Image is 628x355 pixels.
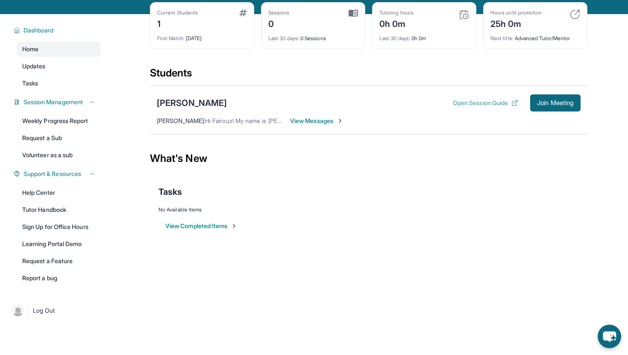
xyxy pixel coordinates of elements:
[17,41,101,57] a: Home
[150,66,587,85] div: Students
[27,305,29,316] span: |
[157,97,227,109] div: [PERSON_NAME]
[268,9,290,16] div: Sessions
[459,9,469,20] img: card
[268,35,299,41] span: Last 30 days :
[17,130,101,146] a: Request a Sub
[349,9,358,17] img: card
[17,202,101,217] a: Tutor Handbook
[150,140,587,177] div: What's New
[157,9,198,16] div: Current Students
[290,117,343,125] span: View Messages
[205,117,484,124] span: Hi Fairouz! My name is [PERSON_NAME], I am so excited to be working with you and [PERSON_NAME].
[23,26,54,35] span: Dashboard
[337,117,343,124] img: Chevron-Right
[22,62,46,70] span: Updates
[20,26,96,35] button: Dashboard
[598,325,621,348] button: chat-button
[453,99,518,107] button: Open Session Guide
[379,16,414,30] div: 0h 0m
[17,147,101,163] a: Volunteer as a sub
[490,16,542,30] div: 25h 0m
[530,94,581,111] button: Join Meeting
[157,16,198,30] div: 1
[23,170,81,178] span: Support & Resources
[158,206,579,213] div: No Available Items
[9,301,101,320] a: |Log Out
[20,98,96,106] button: Session Management
[157,35,185,41] span: First Match :
[379,35,410,41] span: Last 30 days :
[20,170,96,178] button: Support & Resources
[490,30,580,42] div: Advanced Tutor/Mentor
[17,219,101,235] a: Sign Up for Office Hours
[165,222,238,230] button: View Completed Items
[17,236,101,252] a: Learning Portal Demo
[12,305,24,317] img: user-img
[17,185,101,200] a: Help Center
[33,306,55,315] span: Log Out
[158,186,182,198] span: Tasks
[379,30,469,42] div: 0h 0m
[23,98,83,106] span: Session Management
[157,117,205,124] span: [PERSON_NAME] :
[22,79,38,88] span: Tasks
[17,59,101,74] a: Updates
[537,100,574,106] span: Join Meeting
[268,16,290,30] div: 0
[17,270,101,286] a: Report a bug
[379,9,414,16] div: Tutoring hours
[570,9,580,20] img: card
[17,253,101,269] a: Request a Feature
[239,9,247,16] img: card
[17,76,101,91] a: Tasks
[268,30,358,42] div: 0 Sessions
[17,113,101,129] a: Weekly Progress Report
[157,30,247,42] div: [DATE]
[490,9,542,16] div: Hours until promotion
[22,45,38,53] span: Home
[490,35,514,41] span: Next title :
